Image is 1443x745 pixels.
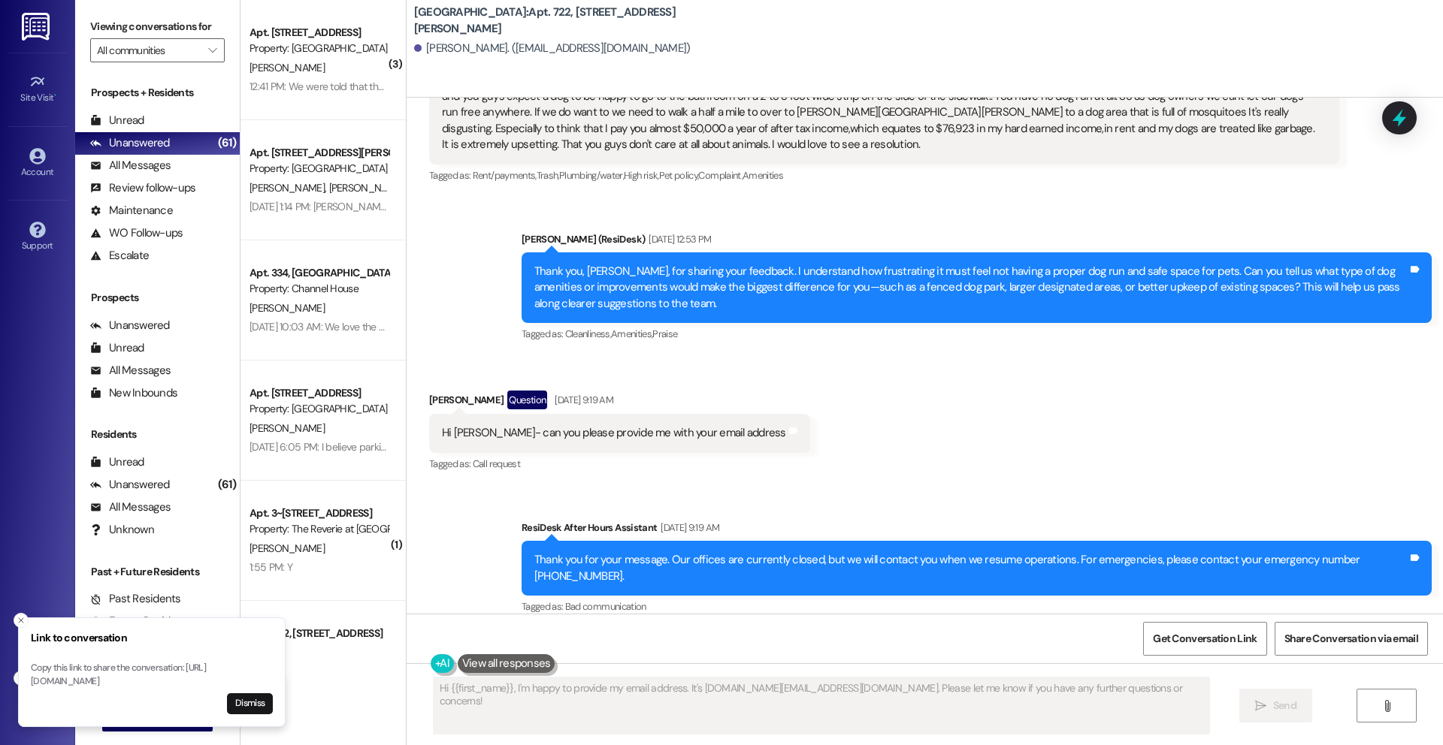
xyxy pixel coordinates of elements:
[250,505,389,521] div: Apt. 3~[STREET_ADDRESS]
[250,440,1370,454] div: [DATE] 6:05 PM: I believe parking is the major concern with the new changes. It was not in our le...
[250,41,389,56] div: Property: [GEOGRAPHIC_DATA]
[565,327,611,340] span: Cleanliness ,
[90,203,173,219] div: Maintenance
[414,41,691,56] div: [PERSON_NAME]. ([EMAIL_ADDRESS][DOMAIN_NAME])
[1239,689,1312,722] button: Send
[522,520,1432,541] div: ResiDesk After Hours Assistant
[551,392,613,408] div: [DATE] 9:19 AM
[227,693,273,714] button: Dismiss
[31,630,273,646] h3: Link to conversation
[250,181,329,195] span: [PERSON_NAME]
[90,225,183,241] div: WO Follow-ups
[8,217,68,258] a: Support
[90,180,195,196] div: Review follow-ups
[90,318,170,333] div: Unanswered
[90,385,177,401] div: New Inbounds
[414,5,715,37] b: [GEOGRAPHIC_DATA]: Apt. 722, [STREET_ADDRESS][PERSON_NAME]
[90,340,144,356] div: Unread
[442,425,786,441] div: Hi [PERSON_NAME]- can you please provide me with your email address
[90,113,144,128] div: Unread
[75,290,240,306] div: Prospects
[442,72,1315,152] div: The worst part is the lack of caring about people's dogs. The dog run is ridiculous. Their trucks...
[250,281,389,297] div: Property: Channel House
[250,320,1202,333] div: [DATE] 10:03 AM: We love the outdoor lounge area and gym. The plan to make us pay 50 dollars a mo...
[75,564,240,580] div: Past + Future Residents
[31,662,273,688] p: Copy this link to share the conversation: [URL][DOMAIN_NAME]
[90,15,225,38] label: Viewing conversations for
[250,421,325,435] span: [PERSON_NAME]
[90,522,154,538] div: Unknown
[473,457,520,470] span: Call request
[611,327,653,340] span: Amenities ,
[473,169,537,182] span: Rent/payments ,
[250,301,325,315] span: [PERSON_NAME]
[522,231,1432,252] div: [PERSON_NAME] (ResiDesk)
[624,169,659,182] span: High risk ,
[328,181,404,195] span: [PERSON_NAME]
[8,143,68,184] a: Account
[507,391,547,409] div: Question
[652,327,677,340] span: Praise
[534,264,1408,312] div: Thank you, [PERSON_NAME], for sharing your feedback. I understand how frustrating it must feel no...
[429,453,810,475] div: Tagged as:
[90,499,171,515] div: All Messages
[214,473,240,496] div: (61)
[250,161,389,176] div: Property: [GEOGRAPHIC_DATA]
[250,80,937,93] div: 12:41 PM: We were told that they are ordering one but whenever I see the maintenance [DEMOGRAPHIC...
[8,69,68,110] a: Site Visit •
[90,248,149,264] div: Escalate
[522,323,1432,345] div: Tagged as:
[698,169,743,182] span: Complaint ,
[250,560,292,574] div: 1:55 PM: Y
[250,200,836,213] div: [DATE] 1:14 PM: [PERSON_NAME].. [PERSON_NAME] was able to get on to the site and has e-sigend the...
[657,520,719,535] div: [DATE] 9:19 AM
[250,145,389,161] div: Apt. [STREET_ADDRESS][PERSON_NAME]
[659,169,699,182] span: Pet policy ,
[14,613,29,628] button: Close toast
[250,541,325,555] span: [PERSON_NAME]
[90,158,171,173] div: All Messages
[1153,631,1257,647] span: Get Conversation Link
[208,44,216,56] i: 
[1284,631,1418,647] span: Share Conversation via email
[90,477,170,493] div: Unanswered
[90,135,170,151] div: Unanswered
[250,385,389,401] div: Apt. [STREET_ADDRESS]
[22,13,53,41] img: ResiDesk Logo
[250,25,389,41] div: Apt. [STREET_ADDRESS]
[250,626,389,641] div: Apt. 1412, [STREET_ADDRESS]
[429,164,1339,186] div: Tagged as:
[250,265,389,281] div: Apt. 334, [GEOGRAPHIC_DATA]
[90,363,171,379] div: All Messages
[1273,698,1296,713] span: Send
[97,38,201,62] input: All communities
[250,521,389,537] div: Property: The Reverie at [GEOGRAPHIC_DATA][PERSON_NAME]
[1255,700,1266,712] i: 
[743,169,783,182] span: Amenities
[537,169,559,182] span: Trash ,
[522,596,1432,617] div: Tagged as:
[565,600,646,613] span: Bad communication
[90,591,181,607] div: Past Residents
[54,90,56,101] span: •
[645,231,711,247] div: [DATE] 12:53 PM
[1275,622,1428,656] button: Share Conversation via email
[75,85,240,101] div: Prospects + Residents
[559,169,624,182] span: Plumbing/water ,
[214,131,240,155] div: (61)
[250,401,389,417] div: Property: [GEOGRAPHIC_DATA]
[1381,700,1393,712] i: 
[14,671,29,686] button: Close toast
[90,454,144,470] div: Unread
[1143,622,1266,656] button: Get Conversation Link
[534,552,1408,584] div: Thank you for your message. Our offices are currently closed, but we will contact you when we res...
[75,427,240,442] div: Residents
[429,391,810,415] div: [PERSON_NAME]
[250,61,325,74] span: [PERSON_NAME]
[434,677,1209,734] textarea: Hi {{first_name}}, I'm happy to provide my email address. It's [DOMAIN_NAME][EMAIL_ADDRESS][DOMAI...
